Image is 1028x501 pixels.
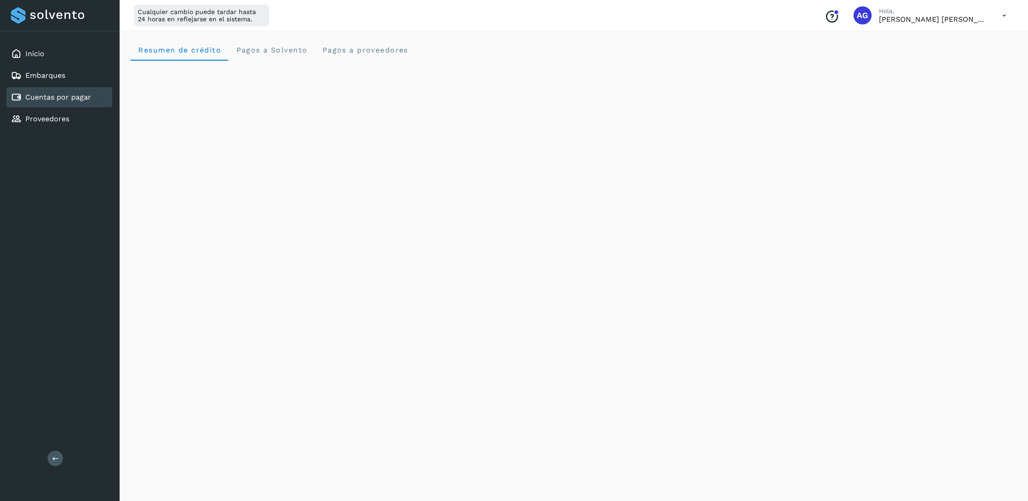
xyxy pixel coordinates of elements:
a: Proveedores [25,115,69,123]
p: Abigail Gonzalez Leon [879,15,988,24]
div: Proveedores [6,109,112,129]
a: Cuentas por pagar [25,93,91,101]
span: Pagos a proveedores [322,46,408,54]
p: Hola, [879,7,988,15]
a: Embarques [25,71,65,80]
span: Resumen de crédito [138,46,221,54]
span: Pagos a Solvento [236,46,307,54]
div: Cualquier cambio puede tardar hasta 24 horas en reflejarse en el sistema. [134,5,269,26]
div: Inicio [6,44,112,64]
div: Cuentas por pagar [6,87,112,107]
div: Embarques [6,66,112,86]
a: Inicio [25,49,44,58]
